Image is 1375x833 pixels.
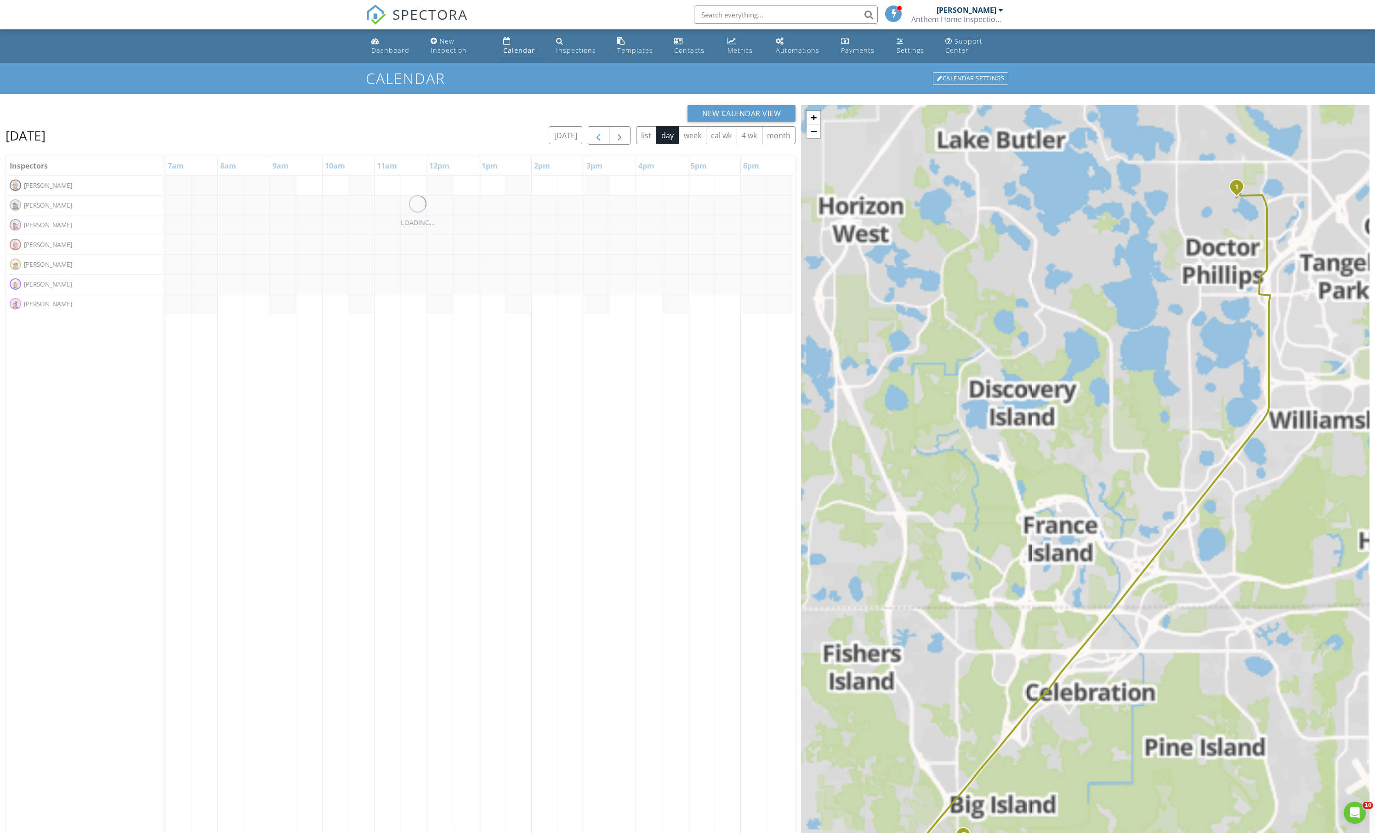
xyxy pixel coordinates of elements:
img: screenshot_20240905_at_11.43.40pm.png [10,239,21,250]
a: 1pm [479,158,500,173]
a: 2pm [532,158,552,173]
a: Payments [837,33,886,59]
a: 11am [375,158,399,173]
button: month [762,126,796,144]
a: 5pm [688,158,709,173]
a: Inspections [552,33,606,59]
h1: Calendar [366,70,1009,86]
div: Payments [841,46,875,55]
div: Calendar Settings [933,72,1008,85]
button: list [636,126,657,144]
img: screenshot_20240905_at_11.43.40pm.png [10,180,21,191]
span: [PERSON_NAME] [22,181,74,190]
span: [PERSON_NAME] [22,201,74,210]
img: The Best Home Inspection Software - Spectora [366,5,386,25]
a: Zoom out [807,124,820,138]
a: Support Center [942,33,1007,59]
a: Zoom in [807,111,820,124]
a: Templates [614,33,664,59]
div: New Inspection [431,37,467,55]
button: 4 wk [737,126,762,144]
a: 10am [323,158,347,173]
a: Settings [893,33,934,59]
span: 10 [1363,802,1373,809]
button: day [656,126,679,144]
input: Search everything... [694,6,878,24]
img: screenshot_20250722_at_12.01.29am.png [10,199,21,211]
iframe: Intercom live chat [1344,802,1366,824]
div: Contacts [674,46,705,55]
span: SPECTORA [392,5,468,24]
a: Dashboard [368,33,420,59]
button: Previous day [588,126,609,145]
img: screenshot_20240905_at_11.43.40pm.png [10,298,21,310]
div: Templates [617,46,653,55]
button: Next day [609,126,631,145]
a: 4pm [636,158,657,173]
a: 3pm [584,158,605,173]
div: Automations [776,46,819,55]
span: [PERSON_NAME] [22,280,74,289]
a: Automations (Basic) [772,33,830,59]
a: Calendar [500,33,545,59]
span: [PERSON_NAME] [22,260,74,269]
button: week [678,126,706,144]
a: 8am [218,158,239,173]
a: New Inspection [427,33,492,59]
a: 6pm [741,158,761,173]
div: Dashboard [371,46,409,55]
h2: [DATE] [6,126,45,145]
div: Inspections [556,46,596,55]
div: Metrics [727,46,753,55]
a: 12pm [427,158,452,173]
div: Calendar [503,46,535,55]
span: [PERSON_NAME] [22,240,74,249]
button: New Calendar View [687,105,796,122]
a: SPECTORA [366,12,468,32]
a: 9am [270,158,291,173]
div: 5660 Baybrook Ave, Orlando, FL 32819 [1237,186,1242,192]
div: Settings [897,46,924,55]
img: screenshot_20240905_at_11.43.40pm.png [10,259,21,270]
a: Calendar Settings [932,71,1009,86]
span: Inspectors [10,161,48,171]
div: LOADING... [401,218,435,228]
i: 1 [1235,184,1239,190]
button: cal wk [706,126,737,144]
a: Metrics [724,33,765,59]
div: [PERSON_NAME] [937,6,996,15]
div: Anthem Home Inspections [911,15,1003,24]
span: [PERSON_NAME] [22,220,74,230]
div: Support Center [945,37,983,55]
a: 7am [165,158,186,173]
a: Contacts [670,33,716,59]
span: [PERSON_NAME] [22,299,74,309]
img: screenshot_20240905_at_11.43.40pm.png [10,278,21,290]
button: [DATE] [549,126,582,144]
img: screenshot_20240905_at_11.43.40pm.png [10,219,21,231]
